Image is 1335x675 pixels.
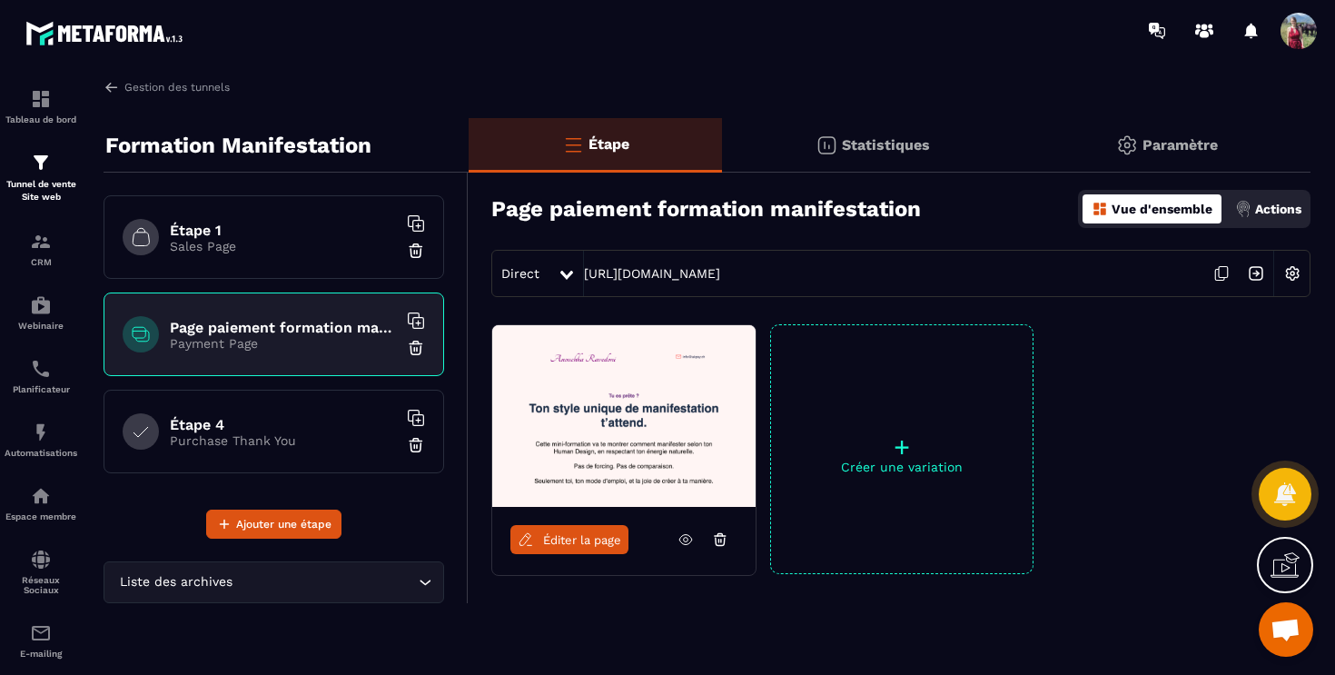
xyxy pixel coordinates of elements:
[5,448,77,458] p: Automatisations
[30,88,52,110] img: formation
[1116,134,1138,156] img: setting-gr.5f69749f.svg
[104,79,120,95] img: arrow
[170,416,397,433] h6: Étape 4
[1239,256,1273,291] img: arrow-next.bcc2205e.svg
[5,408,77,472] a: automationsautomationsAutomatisations
[5,535,77,609] a: social-networksocial-networkRéseaux Sociaux
[510,525,628,554] a: Éditer la page
[30,549,52,571] img: social-network
[104,79,230,95] a: Gestion des tunnels
[30,485,52,507] img: automations
[1092,201,1108,217] img: dashboard-orange.40269519.svg
[25,16,189,50] img: logo
[771,460,1033,474] p: Créer une variation
[170,239,397,253] p: Sales Page
[1255,202,1301,216] p: Actions
[5,472,77,535] a: automationsautomationsEspace membre
[5,114,77,124] p: Tableau de bord
[5,609,77,672] a: emailemailE-mailing
[5,321,77,331] p: Webinaire
[5,178,77,203] p: Tunnel de vente Site web
[1142,136,1218,154] p: Paramètre
[543,533,621,547] span: Éditer la page
[170,319,397,336] h6: Page paiement formation manifestation
[1112,202,1212,216] p: Vue d'ensemble
[30,152,52,174] img: formation
[5,649,77,659] p: E-mailing
[5,281,77,344] a: automationsautomationsWebinaire
[584,266,720,281] a: [URL][DOMAIN_NAME]
[588,135,629,153] p: Étape
[170,433,397,448] p: Purchase Thank You
[5,138,77,217] a: formationformationTunnel de vente Site web
[5,217,77,281] a: formationformationCRM
[236,572,414,592] input: Search for option
[562,134,584,155] img: bars-o.4a397970.svg
[5,511,77,521] p: Espace membre
[30,358,52,380] img: scheduler
[5,257,77,267] p: CRM
[104,561,444,603] div: Search for option
[407,242,425,260] img: trash
[115,572,236,592] span: Liste des archives
[236,515,331,533] span: Ajouter une étape
[407,436,425,454] img: trash
[30,422,52,443] img: automations
[5,575,77,595] p: Réseaux Sociaux
[105,127,371,164] p: Formation Manifestation
[5,74,77,138] a: formationformationTableau de bord
[30,231,52,253] img: formation
[5,384,77,394] p: Planificateur
[501,266,539,281] span: Direct
[816,134,837,156] img: stats.20deebd0.svg
[1259,602,1313,657] div: Ouvrir le chat
[5,344,77,408] a: schedulerschedulerPlanificateur
[170,222,397,239] h6: Étape 1
[407,339,425,357] img: trash
[771,434,1033,460] p: +
[492,325,756,507] img: image
[491,196,921,222] h3: Page paiement formation manifestation
[1275,256,1310,291] img: setting-w.858f3a88.svg
[170,336,397,351] p: Payment Page
[1235,201,1251,217] img: actions.d6e523a2.png
[30,622,52,644] img: email
[30,294,52,316] img: automations
[206,510,341,539] button: Ajouter une étape
[842,136,930,154] p: Statistiques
